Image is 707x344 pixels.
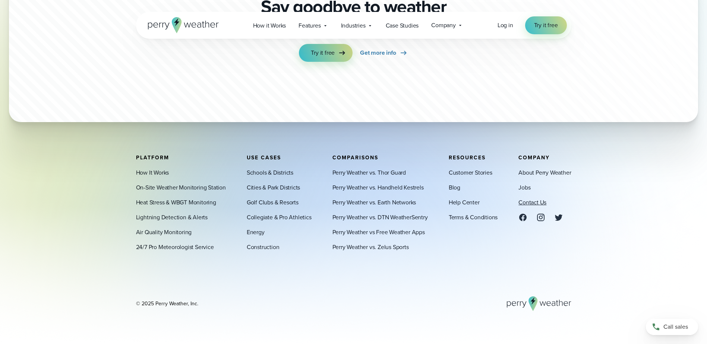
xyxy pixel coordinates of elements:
[360,48,396,57] span: Get more info
[247,168,293,177] a: Schools & Districts
[136,300,198,308] div: © 2025 Perry Weather, Inc.
[332,243,409,252] a: Perry Weather vs. Zelus Sports
[332,183,424,192] a: Perry Weather vs. Handheld Kestrels
[498,21,513,30] a: Log in
[136,198,216,207] a: Heat Stress & WBGT Monitoring
[299,21,321,30] span: Features
[518,154,550,162] span: Company
[311,48,335,57] span: Try it free
[341,21,366,30] span: Industries
[518,198,546,207] a: Contact Us
[449,154,486,162] span: Resources
[247,243,280,252] a: Construction
[136,213,208,222] a: Lightning Detection & Alerts
[534,21,558,30] span: Try it free
[247,18,293,33] a: How it Works
[449,213,498,222] a: Terms & Conditions
[449,168,492,177] a: Customer Stories
[247,213,312,222] a: Collegiate & Pro Athletics
[136,168,169,177] a: How It Works
[136,243,214,252] a: 24/7 Pro Meteorologist Service
[332,168,406,177] a: Perry Weather vs. Thor Guard
[360,44,408,62] a: Get more info
[449,198,480,207] a: Help Center
[646,319,698,335] a: Call sales
[253,21,286,30] span: How it Works
[136,154,169,162] span: Platform
[247,228,265,237] a: Energy
[431,21,456,30] span: Company
[449,183,460,192] a: Blog
[299,44,353,62] a: Try it free
[247,183,300,192] a: Cities & Park Districts
[332,213,428,222] a: Perry Weather vs. DTN WeatherSentry
[518,183,530,192] a: Jobs
[332,228,425,237] a: Perry Weather vs Free Weather Apps
[386,21,419,30] span: Case Studies
[247,154,281,162] span: Use Cases
[332,198,416,207] a: Perry Weather vs. Earth Networks
[332,154,378,162] span: Comparisons
[136,228,192,237] a: Air Quality Monitoring
[663,322,688,331] span: Call sales
[525,16,567,34] a: Try it free
[247,198,299,207] a: Golf Clubs & Resorts
[379,18,425,33] a: Case Studies
[136,183,226,192] a: On-Site Weather Monitoring Station
[498,21,513,29] span: Log in
[518,168,571,177] a: About Perry Weather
